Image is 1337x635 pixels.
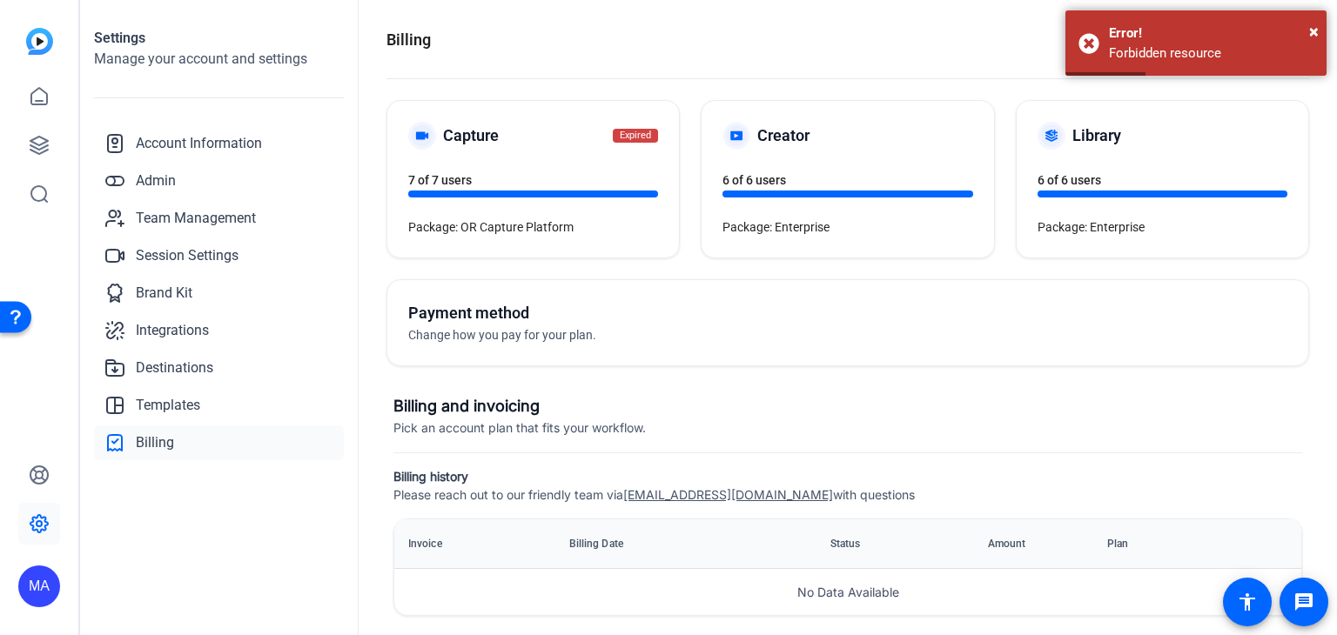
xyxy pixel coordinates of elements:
a: Integrations [94,313,344,348]
span: Account Information [136,133,262,154]
span: Session Settings [136,245,239,266]
a: Billing [94,425,344,460]
span: Brand Kit [136,283,192,304]
span: × [1309,21,1319,42]
p: No Data Available [394,569,1301,615]
th: Amount [921,519,1093,568]
span: Please reach out to our friendly team via with questions [393,487,915,502]
th: Invoice [394,519,555,568]
h1: Settings [94,28,344,49]
span: Package: Enterprise [722,220,830,234]
table: invoices-table [394,519,1301,569]
div: Error! [1109,23,1313,43]
mat-icon: message [1293,592,1314,612]
div: MA [18,565,60,607]
a: Team Management [94,201,344,236]
span: 7 of 7 users [408,173,472,187]
a: Session Settings [94,238,344,273]
h2: Manage your account and settings [94,49,344,70]
th: Plan [1093,519,1221,568]
h5: Capture [443,124,499,148]
span: Package: OR Capture Platform [408,220,574,234]
span: Expired [613,129,658,144]
h3: Billing and invoicing [393,394,1302,418]
span: Package: Enterprise [1038,220,1145,234]
a: Brand Kit [94,276,344,311]
span: Destinations [136,358,213,378]
th: Status [769,519,921,568]
div: Forbidden resource [1109,43,1313,63]
th: Billing Date [555,519,769,568]
mat-icon: accessibility [1237,592,1258,612]
a: Destinations [94,351,344,385]
h5: Payment method [408,301,848,325]
h5: Creator [757,124,810,148]
span: Team Management [136,208,256,229]
a: Admin [94,164,344,198]
a: Account Information [94,126,344,161]
span: Integrations [136,320,209,341]
h1: Billing [386,28,431,52]
span: Admin [136,170,176,191]
span: 6 of 6 users [722,173,786,187]
h5: Library [1072,124,1121,148]
span: Billing [136,432,174,453]
img: blue-gradient.svg [26,28,53,55]
button: Close [1309,18,1319,44]
span: 6 of 6 users [1038,173,1101,187]
span: Pick an account plan that fits your workflow. [393,420,646,435]
a: [EMAIL_ADDRESS][DOMAIN_NAME] [623,487,833,502]
h5: Billing history [393,467,1302,485]
span: Templates [136,395,200,416]
span: Change how you pay for your plan. [408,328,596,342]
a: Templates [94,388,344,423]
